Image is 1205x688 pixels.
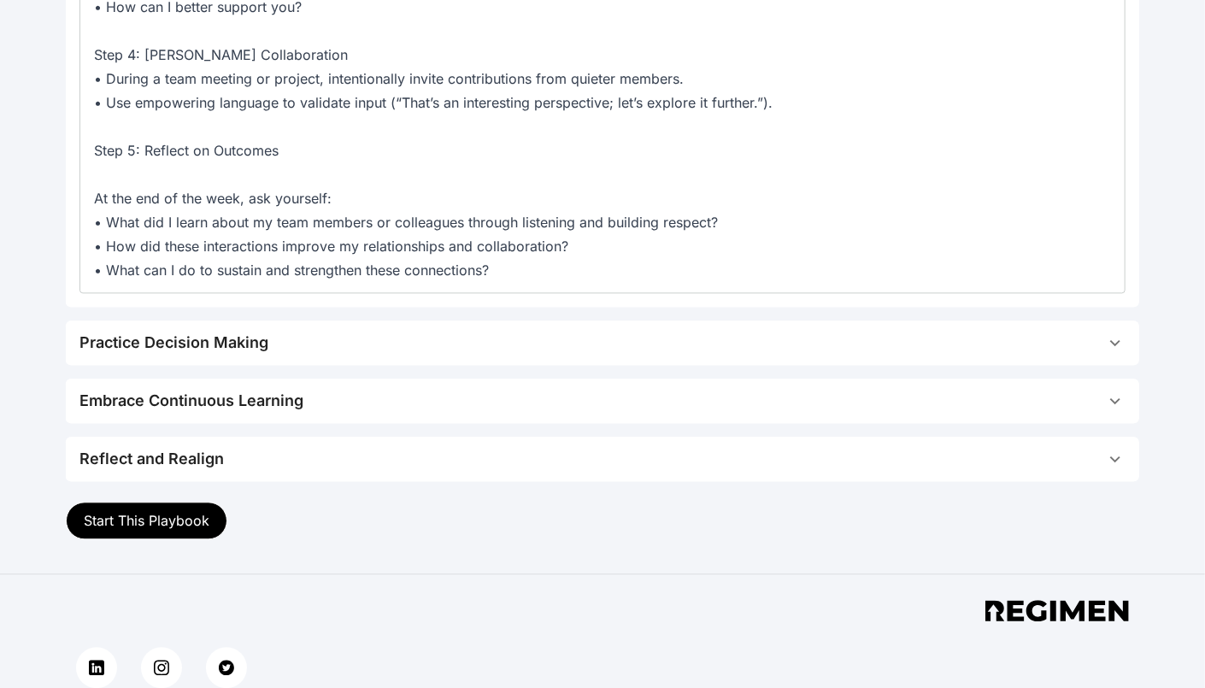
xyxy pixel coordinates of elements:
button: Reflect and Realign [66,437,1139,481]
a: instagram [141,647,182,688]
img: app footer logo [985,600,1129,621]
p: Step 4: [PERSON_NAME] Collaboration • During a team meeting or project, intentionally invite cont... [94,43,1111,115]
p: Step 5: Reflect on Outcomes [94,138,1111,162]
button: Embrace Continuous Learning [66,379,1139,423]
a: linkedin [76,647,117,688]
div: Practice Decision Making [79,331,268,355]
div: Embrace Continuous Learning [79,389,303,413]
img: twitter button [219,660,234,675]
p: At the end of the week, ask yourself: • What did I learn about my team members or colleagues thro... [94,186,1111,282]
button: Practice Decision Making [66,320,1139,365]
img: linkedin button [89,660,104,675]
a: twitter [206,647,247,688]
img: instagram button [154,660,169,675]
span: Start This Playbook [84,512,209,529]
button: Start This Playbook [66,502,227,539]
div: Reflect and Realign [79,447,224,471]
